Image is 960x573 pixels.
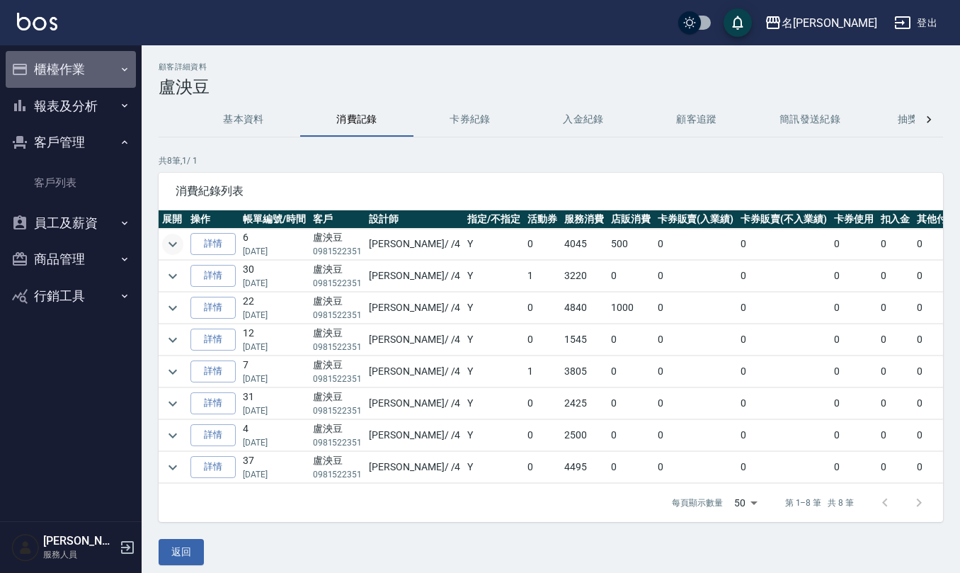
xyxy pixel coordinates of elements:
td: 0 [737,261,830,292]
span: 消費紀錄列表 [176,184,926,198]
td: 2425 [561,388,607,419]
td: 0 [654,261,738,292]
td: Y [464,324,524,356]
td: 3805 [561,356,607,387]
td: 0 [607,324,654,356]
p: 0981522351 [313,468,362,481]
button: expand row [162,425,183,446]
button: 商品管理 [6,241,136,278]
button: 卡券紀錄 [413,103,527,137]
td: 0 [830,324,877,356]
td: 0 [830,388,877,419]
th: 卡券販賣(不入業績) [737,210,830,229]
div: 名[PERSON_NAME] [782,14,877,32]
td: 1 [524,261,561,292]
td: 盧泱豆 [309,324,366,356]
button: expand row [162,329,183,351]
p: [DATE] [243,245,306,258]
td: 0 [830,452,877,483]
td: 0 [830,420,877,451]
td: 1 [524,356,561,387]
button: 基本資料 [187,103,300,137]
td: 0 [877,452,914,483]
td: 0 [524,420,561,451]
h2: 顧客詳細資料 [159,62,943,72]
td: 盧泱豆 [309,356,366,387]
th: 卡券販賣(入業績) [654,210,738,229]
td: 0 [607,356,654,387]
img: Person [11,533,40,562]
td: 0 [654,324,738,356]
button: 員工及薪資 [6,205,136,242]
td: 0 [654,452,738,483]
td: 22 [239,293,309,324]
button: expand row [162,457,183,478]
td: [PERSON_NAME] / /4 [365,293,464,324]
td: 盧泱豆 [309,420,366,451]
td: 0 [877,293,914,324]
button: 消費記錄 [300,103,413,137]
p: 第 1–8 筆 共 8 筆 [785,497,854,509]
button: 入金紀錄 [527,103,640,137]
a: 詳情 [190,233,236,255]
button: 櫃檯作業 [6,51,136,88]
p: 0981522351 [313,309,362,322]
td: 0 [737,356,830,387]
td: Y [464,229,524,260]
td: Y [464,261,524,292]
p: 0981522351 [313,373,362,385]
td: 0 [607,420,654,451]
td: 0 [830,356,877,387]
p: 服務人員 [43,548,115,561]
td: 4045 [561,229,607,260]
p: [DATE] [243,468,306,481]
a: 詳情 [190,297,236,319]
th: 扣入金 [877,210,914,229]
th: 展開 [159,210,187,229]
td: 0 [877,356,914,387]
td: 0 [877,261,914,292]
p: [DATE] [243,277,306,290]
td: 0 [607,452,654,483]
td: Y [464,293,524,324]
td: 0 [524,229,561,260]
a: 客戶列表 [6,166,136,199]
a: 詳情 [190,361,236,382]
td: 0 [654,420,738,451]
th: 卡券使用 [830,210,877,229]
button: 客戶管理 [6,124,136,161]
p: [DATE] [243,373,306,385]
td: 4 [239,420,309,451]
p: [DATE] [243,309,306,322]
th: 店販消費 [607,210,654,229]
a: 詳情 [190,392,236,414]
td: 0 [654,388,738,419]
button: expand row [162,266,183,287]
td: 0 [524,293,561,324]
p: [DATE] [243,341,306,353]
h3: 盧泱豆 [159,77,943,97]
td: 0 [830,229,877,260]
td: 0 [737,388,830,419]
p: 0981522351 [313,341,362,353]
button: 登出 [888,10,943,36]
td: 0 [524,388,561,419]
td: 0 [524,452,561,483]
td: Y [464,452,524,483]
th: 帳單編號/時間 [239,210,309,229]
th: 設計師 [365,210,464,229]
td: 0 [737,229,830,260]
td: 37 [239,452,309,483]
td: 7 [239,356,309,387]
td: 31 [239,388,309,419]
td: 0 [737,420,830,451]
td: 盧泱豆 [309,261,366,292]
button: expand row [162,297,183,319]
a: 詳情 [190,329,236,351]
button: 返回 [159,539,204,565]
td: 盧泱豆 [309,229,366,260]
td: 0 [737,293,830,324]
p: [DATE] [243,436,306,449]
td: [PERSON_NAME] / /4 [365,420,464,451]
td: [PERSON_NAME] / /4 [365,229,464,260]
